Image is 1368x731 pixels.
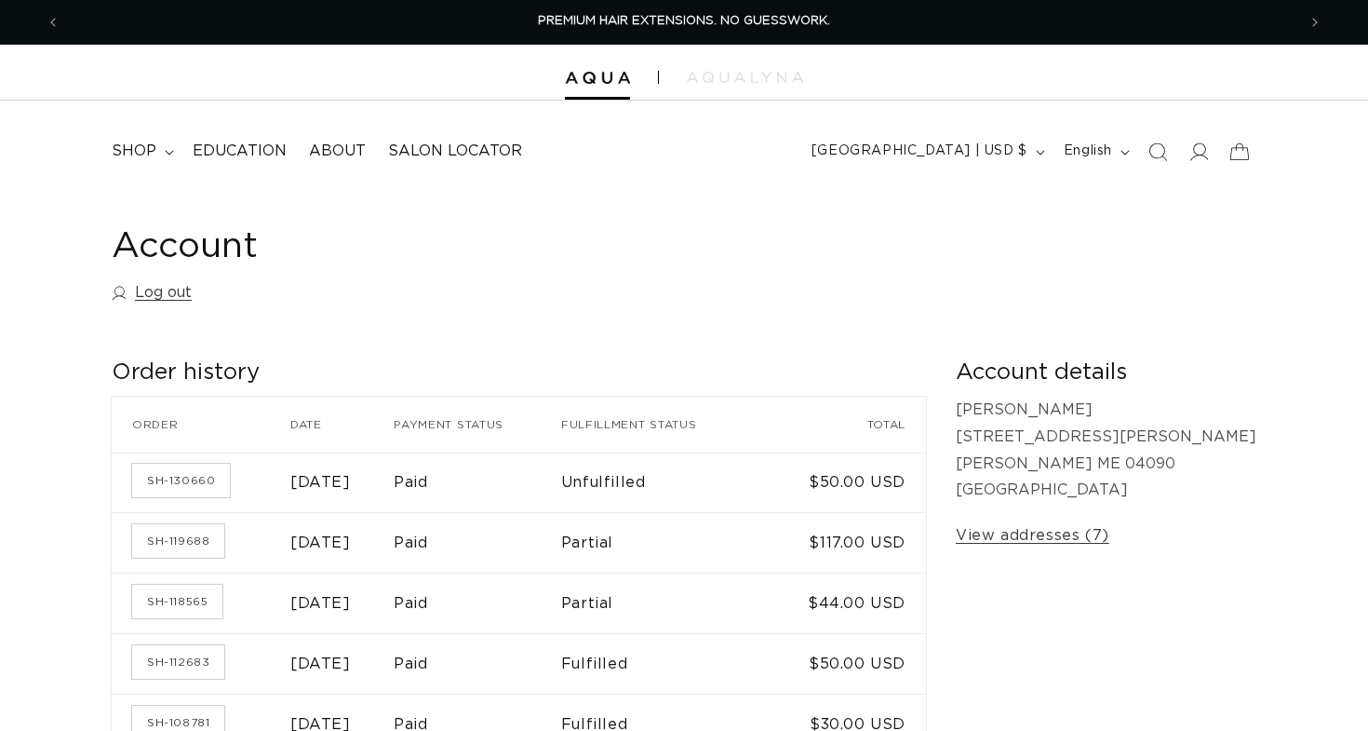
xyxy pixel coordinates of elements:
[394,453,561,513] td: Paid
[761,453,926,513] td: $50.00 USD
[1053,134,1137,169] button: English
[561,633,761,694] td: Fulfilled
[565,72,630,85] img: Aqua Hair Extensions
[290,475,351,490] time: [DATE]
[132,524,224,558] a: Order number SH-119688
[811,142,1027,161] span: [GEOGRAPHIC_DATA] | USD $
[761,633,926,694] td: $50.00 USD
[290,596,351,611] time: [DATE]
[800,134,1053,169] button: [GEOGRAPHIC_DATA] | USD $
[1064,142,1112,161] span: English
[394,573,561,633] td: Paid
[132,645,224,679] a: Order number SH-112683
[309,142,366,161] span: About
[193,142,287,161] span: Education
[761,397,926,453] th: Total
[687,72,803,83] img: aqualyna.com
[132,464,230,497] a: Order number SH-130660
[101,130,181,172] summary: shop
[761,512,926,573] td: $117.00 USD
[561,512,761,573] td: Partial
[561,453,761,513] td: Unfulfilled
[181,130,298,172] a: Education
[290,535,351,550] time: [DATE]
[761,573,926,633] td: $44.00 USD
[377,130,533,172] a: Salon Locator
[561,573,761,633] td: Partial
[112,359,926,387] h2: Order history
[394,633,561,694] td: Paid
[388,142,522,161] span: Salon Locator
[112,397,290,453] th: Order
[112,224,1256,270] h1: Account
[290,397,394,453] th: Date
[956,359,1256,387] h2: Account details
[956,522,1109,549] a: View addresses (7)
[112,279,192,306] a: Log out
[33,5,74,40] button: Previous announcement
[394,512,561,573] td: Paid
[394,397,561,453] th: Payment status
[298,130,377,172] a: About
[112,142,156,161] span: shop
[290,657,351,671] time: [DATE]
[956,397,1256,504] p: [PERSON_NAME] [STREET_ADDRESS][PERSON_NAME] [PERSON_NAME] ME 04090 [GEOGRAPHIC_DATA]
[561,397,761,453] th: Fulfillment status
[132,585,222,618] a: Order number SH-118565
[1137,131,1178,172] summary: Search
[1294,5,1335,40] button: Next announcement
[538,15,830,27] span: PREMIUM HAIR EXTENSIONS. NO GUESSWORK.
